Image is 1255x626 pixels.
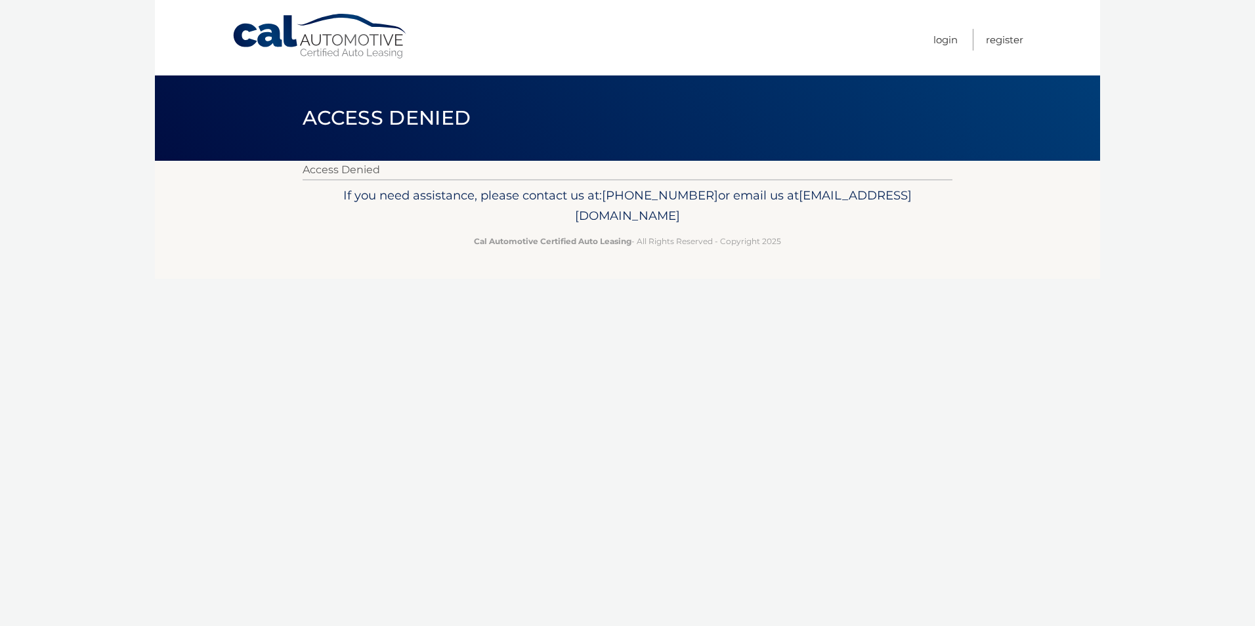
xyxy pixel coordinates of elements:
[986,29,1023,51] a: Register
[303,106,471,130] span: Access Denied
[311,185,944,227] p: If you need assistance, please contact us at: or email us at
[933,29,958,51] a: Login
[602,188,718,203] span: [PHONE_NUMBER]
[232,13,409,60] a: Cal Automotive
[311,234,944,248] p: - All Rights Reserved - Copyright 2025
[474,236,631,246] strong: Cal Automotive Certified Auto Leasing
[303,161,952,179] p: Access Denied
